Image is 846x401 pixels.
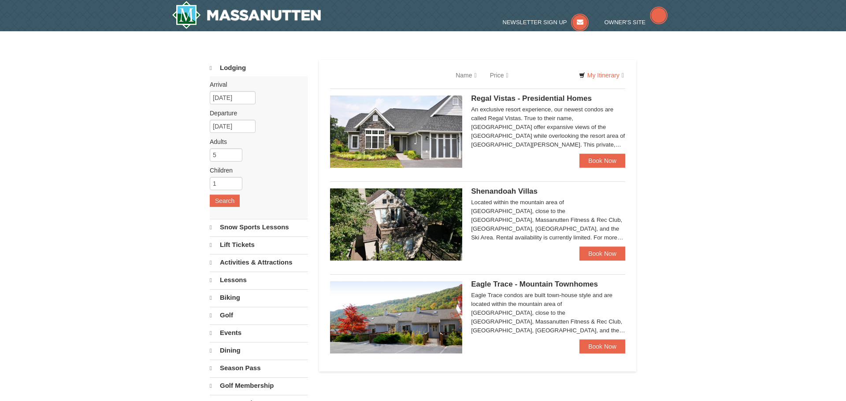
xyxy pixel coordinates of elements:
div: An exclusive resort experience, our newest condos are called Regal Vistas. True to their name, [G... [471,105,625,149]
a: Season Pass [210,360,308,376]
span: Eagle Trace - Mountain Townhomes [471,280,598,288]
a: Massanutten Resort [172,1,321,29]
img: 19218991-1-902409a9.jpg [330,96,462,168]
span: Owner's Site [605,19,646,26]
img: Massanutten Resort Logo [172,1,321,29]
a: Owner's Site [605,19,668,26]
a: Events [210,324,308,341]
a: Snow Sports Lessons [210,219,308,235]
a: Lodging [210,60,308,76]
label: Adults [210,137,301,146]
span: Newsletter Sign Up [503,19,567,26]
a: Golf [210,307,308,324]
a: Book Now [579,246,625,261]
a: Book Now [579,339,625,353]
button: Search [210,195,240,207]
img: 19218983-1-9b289e55.jpg [330,281,462,353]
a: Activities & Attractions [210,254,308,271]
img: 19219019-2-e70bf45f.jpg [330,188,462,261]
label: Arrival [210,80,301,89]
a: Name [449,66,483,84]
a: Newsletter Sign Up [503,19,589,26]
a: Golf Membership [210,377,308,394]
label: Departure [210,109,301,118]
span: Shenandoah Villas [471,187,538,195]
a: Price [483,66,515,84]
a: Lift Tickets [210,236,308,253]
div: Located within the mountain area of [GEOGRAPHIC_DATA], close to the [GEOGRAPHIC_DATA], Massanutte... [471,198,625,242]
a: Lessons [210,272,308,288]
a: Biking [210,289,308,306]
a: Dining [210,342,308,359]
label: Children [210,166,301,175]
div: Eagle Trace condos are built town-house style and are located within the mountain area of [GEOGRA... [471,291,625,335]
span: Regal Vistas - Presidential Homes [471,94,592,103]
a: My Itinerary [573,69,630,82]
a: Book Now [579,154,625,168]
